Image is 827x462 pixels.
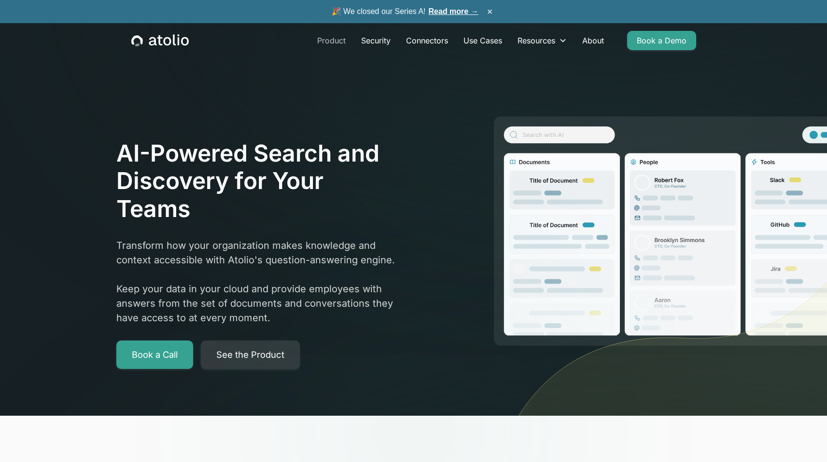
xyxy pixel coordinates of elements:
[510,31,575,50] div: Resources
[116,139,400,223] h1: AI-Powered Search and Discovery for Your Teams
[627,31,696,50] a: Book a Demo
[131,34,189,47] a: home
[429,7,478,15] a: Read more →
[779,416,827,462] iframe: Chat Widget
[484,6,496,17] button: ×
[456,31,510,50] a: Use Cases
[309,31,353,50] a: Product
[575,31,612,50] a: About
[116,238,400,325] p: Transform how your organization makes knowledge and context accessible with Atolio's question-ans...
[398,31,456,50] a: Connectors
[201,340,300,369] a: See the Product
[353,31,398,50] a: Security
[116,340,193,369] a: Book a Call
[332,6,478,17] span: 🎉 We closed our Series A!
[518,35,555,46] div: Resources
